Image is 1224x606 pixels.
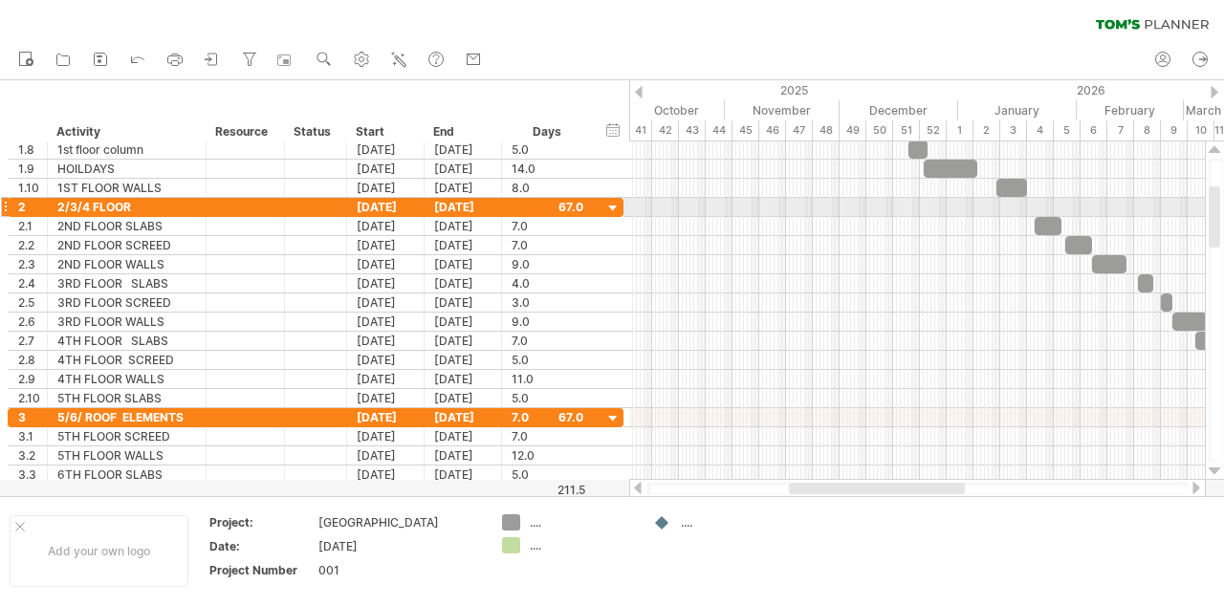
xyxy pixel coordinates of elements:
div: [DATE] [425,274,502,292]
div: [DATE] [347,293,425,312]
div: 3.2 [18,446,47,465]
div: [DATE] [425,217,502,235]
div: 6 [1081,120,1107,141]
div: 7.0 [512,236,583,254]
div: 2ND FLOOR SLABS [57,217,196,235]
div: 5/6/ ROOF ELEMENTS [57,408,196,426]
div: 4.0 [512,274,583,292]
div: 2ND FLOOR WALLS [57,255,196,273]
div: [DATE] [425,332,502,350]
div: 48 [813,120,840,141]
div: December 2025 [840,100,958,120]
div: [DATE] [347,465,425,484]
div: [DATE] [347,313,425,331]
div: .... [681,514,785,530]
div: [DATE] [425,351,502,369]
div: 1ST FLOOR WALLS [57,179,196,197]
div: 12.0 [512,446,583,465]
div: 4 [1027,120,1054,141]
div: 5.0 [512,465,583,484]
div: 2.3 [18,255,47,273]
div: [DATE] [347,141,425,159]
div: 2/3/4 FLOOR [57,198,196,216]
div: 5TH FLOOR SLABS [57,389,196,407]
div: [DATE] [347,389,425,407]
div: 7.0 [512,217,583,235]
div: 001 [318,562,479,578]
div: 5.0 [512,141,583,159]
div: 7 [1107,120,1134,141]
div: [DATE] [347,332,425,350]
div: 3RD FLOOR SCREED [57,293,196,312]
div: 211.5 [503,483,585,497]
div: HOILDAYS [57,160,196,178]
div: 2.10 [18,389,47,407]
div: 2.6 [18,313,47,331]
div: [DATE] [425,408,502,426]
div: .... [530,537,634,553]
div: [DATE] [347,274,425,292]
div: 42 [652,120,679,141]
div: 1 [947,120,973,141]
div: [DATE] [425,313,502,331]
div: Date: [209,538,315,554]
div: Project: [209,514,315,530]
div: Add your own logo [10,515,188,587]
div: [DATE] [347,160,425,178]
div: 6TH FLOOR SLABS [57,465,196,484]
div: 4TH FLOOR SCREED [57,351,196,369]
div: [DATE] [425,427,502,445]
div: 14.0 [512,160,583,178]
div: 2.2 [18,236,47,254]
div: [DATE] [347,351,425,369]
div: [DATE] [347,198,425,216]
div: 3.3 [18,465,47,484]
div: 2.8 [18,351,47,369]
div: 52 [920,120,947,141]
div: 10 [1188,120,1214,141]
div: [DATE] [425,179,502,197]
div: 9.0 [512,255,583,273]
div: 7.0 [512,427,583,445]
div: 5TH FLOOR WALLS [57,446,196,465]
div: 2.4 [18,274,47,292]
div: Activity [56,122,195,141]
div: Start [356,122,413,141]
div: January 2026 [958,100,1077,120]
div: 2 [18,198,47,216]
div: [DATE] [425,446,502,465]
div: 3RD FLOOR SLABS [57,274,196,292]
div: 50 [866,120,893,141]
div: [DATE] [425,465,502,484]
div: 7.0 [512,408,583,426]
div: 2ND FLOOR SCREED [57,236,196,254]
div: 49 [840,120,866,141]
div: [DATE] [425,141,502,159]
div: Days [501,122,592,141]
div: November 2025 [725,100,840,120]
div: [DATE] [347,236,425,254]
div: 51 [893,120,920,141]
div: 43 [679,120,706,141]
div: 11.0 [512,370,583,388]
div: 3.0 [512,293,583,312]
div: 3RD FLOOR WALLS [57,313,196,331]
div: 2.7 [18,332,47,350]
div: 5 [1054,120,1081,141]
div: 45 [732,120,759,141]
div: Status [294,122,336,141]
div: 9.0 [512,313,583,331]
div: 2 [973,120,1000,141]
div: [DATE] [425,293,502,312]
div: [DATE] [347,217,425,235]
div: 2.9 [18,370,47,388]
div: 1.9 [18,160,47,178]
div: 4TH FLOOR SLABS [57,332,196,350]
div: 5TH FLOOR SCREED [57,427,196,445]
div: 41 [625,120,652,141]
div: Project Number [209,562,315,578]
div: 8 [1134,120,1161,141]
div: [DATE] [425,236,502,254]
div: 47 [786,120,813,141]
div: [DATE] [347,446,425,465]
